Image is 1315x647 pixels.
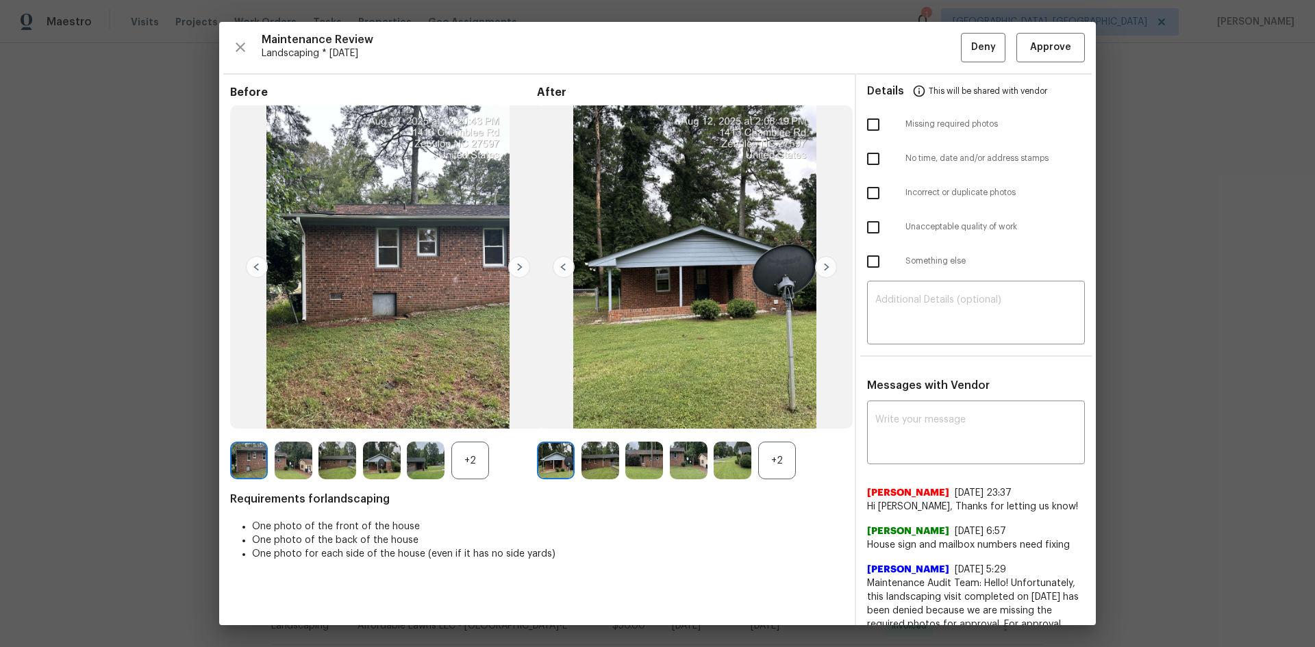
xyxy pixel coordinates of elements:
[553,256,575,278] img: left-chevron-button-url
[867,486,949,500] span: [PERSON_NAME]
[929,75,1047,107] span: This will be shared with vendor
[758,442,796,479] div: +2
[867,524,949,538] span: [PERSON_NAME]
[537,86,844,99] span: After
[262,33,961,47] span: Maintenance Review
[246,256,268,278] img: left-chevron-button-url
[252,533,844,547] li: One photo of the back of the house
[955,488,1012,498] span: [DATE] 23:37
[252,547,844,561] li: One photo for each side of the house (even if it has no side yards)
[856,244,1096,279] div: Something else
[905,187,1085,199] span: Incorrect or duplicate photos
[867,538,1085,552] span: House sign and mailbox numbers need fixing
[955,527,1006,536] span: [DATE] 6:57
[961,33,1005,62] button: Deny
[856,107,1096,142] div: Missing required photos
[262,47,961,60] span: Landscaping * [DATE]
[905,118,1085,130] span: Missing required photos
[971,39,996,56] span: Deny
[230,492,844,506] span: Requirements for landscaping
[1016,33,1085,62] button: Approve
[867,563,949,576] span: [PERSON_NAME]
[955,565,1006,574] span: [DATE] 5:29
[905,221,1085,233] span: Unacceptable quality of work
[815,256,837,278] img: right-chevron-button-url
[905,255,1085,267] span: Something else
[905,153,1085,164] span: No time, date and/or address stamps
[1030,39,1071,56] span: Approve
[867,380,990,391] span: Messages with Vendor
[867,500,1085,513] span: Hi [PERSON_NAME], Thanks for letting us know!
[252,520,844,533] li: One photo of the front of the house
[856,142,1096,176] div: No time, date and/or address stamps
[856,176,1096,210] div: Incorrect or duplicate photos
[230,86,537,99] span: Before
[451,442,489,479] div: +2
[856,210,1096,244] div: Unacceptable quality of work
[867,75,904,107] span: Details
[508,256,530,278] img: right-chevron-button-url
